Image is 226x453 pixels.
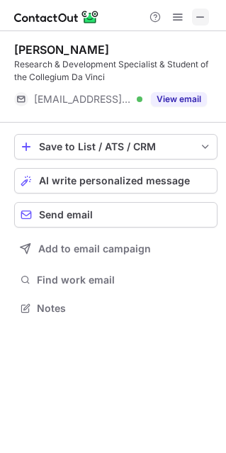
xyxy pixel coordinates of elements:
span: Send email [39,209,93,220]
div: [PERSON_NAME] [14,43,109,57]
span: Notes [37,302,212,315]
button: save-profile-one-click [14,134,217,160]
div: Save to List / ATS / CRM [39,141,193,152]
span: Add to email campaign [38,243,151,255]
div: Research & Development Specialist & Student of the Collegium Da Vinci [14,58,217,84]
button: Reveal Button [151,92,207,106]
button: AI write personalized message [14,168,217,194]
img: ContactOut v5.3.10 [14,9,99,26]
button: Add to email campaign [14,236,217,262]
span: [EMAIL_ADDRESS][DOMAIN_NAME] [34,93,132,106]
span: Find work email [37,274,212,286]
button: Find work email [14,270,217,290]
span: AI write personalized message [39,175,190,186]
button: Send email [14,202,217,228]
button: Notes [14,298,217,318]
